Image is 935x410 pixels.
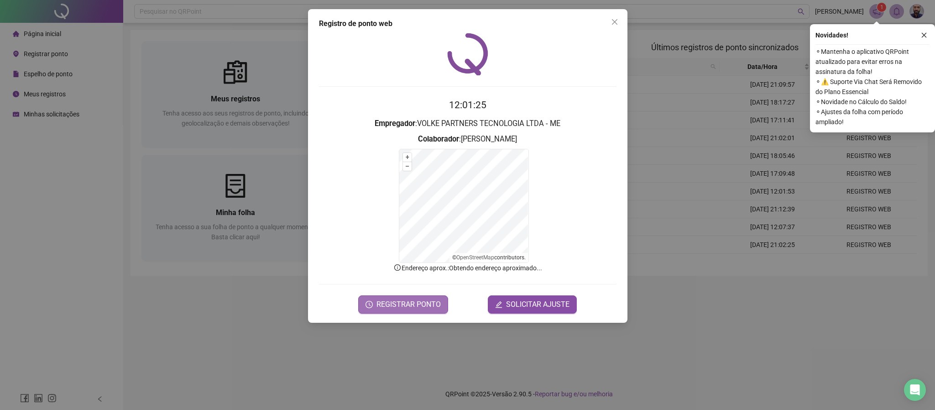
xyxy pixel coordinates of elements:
[393,263,402,272] span: info-circle
[358,295,448,314] button: REGISTRAR PONTO
[375,119,415,128] strong: Empregador
[319,118,616,130] h3: : VOLKE PARTNERS TECNOLOGIA LTDA - ME
[815,97,930,107] span: ⚬ Novidade no Cálculo do Saldo!
[607,15,622,29] button: Close
[376,299,441,310] span: REGISTRAR PONTO
[921,32,927,38] span: close
[319,133,616,145] h3: : [PERSON_NAME]
[319,18,616,29] div: Registro de ponto web
[366,301,373,308] span: clock-circle
[403,162,412,171] button: –
[815,47,930,77] span: ⚬ Mantenha o aplicativo QRPoint atualizado para evitar erros na assinatura da folha!
[815,77,930,97] span: ⚬ ⚠️ Suporte Via Chat Será Removido do Plano Essencial
[611,18,618,26] span: close
[319,263,616,273] p: Endereço aprox. : Obtendo endereço aproximado...
[403,153,412,162] button: +
[418,135,459,143] strong: Colaborador
[815,107,930,127] span: ⚬ Ajustes da folha com período ampliado!
[452,254,526,261] li: © contributors.
[456,254,494,261] a: OpenStreetMap
[449,100,486,110] time: 12:01:25
[488,295,577,314] button: editSOLICITAR AJUSTE
[447,33,488,75] img: QRPoint
[506,299,569,310] span: SOLICITAR AJUSTE
[904,379,926,401] div: Open Intercom Messenger
[495,301,502,308] span: edit
[815,30,848,40] span: Novidades !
